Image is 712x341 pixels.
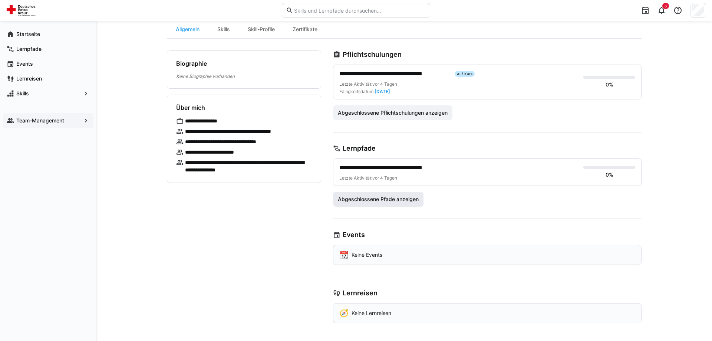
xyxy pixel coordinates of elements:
span: [DATE] [375,89,390,94]
h3: Pflichtschulungen [343,50,402,59]
div: Zertifikate [284,20,326,38]
div: Letzte Aktivität: [339,175,577,181]
h3: Lernpfade [343,144,376,153]
h3: Lernreisen [343,289,378,297]
div: Skills [208,20,239,38]
p: Keine Events [352,251,382,259]
button: Abgeschlossene Pfade anzeigen [333,192,423,207]
div: 📆 [339,251,349,259]
div: 0% [606,81,613,88]
button: Abgeschlossene Pflichtschulungen anzeigen [333,105,452,120]
div: Letzte Aktivität: [339,81,397,87]
h4: Über mich [176,104,205,111]
input: Skills und Lernpfade durchsuchen… [293,7,426,14]
h3: Events [343,231,365,239]
div: Allgemein [167,20,208,38]
p: Keine Biographie vorhanden [176,73,312,79]
div: Auf Kurs [455,71,475,77]
span: Abgeschlossene Pflichtschulungen anzeigen [337,109,449,117]
h4: Biographie [176,60,207,67]
div: 0% [606,171,613,178]
span: vor 4 Tagen [372,175,397,181]
p: Keine Lernreisen [352,309,391,317]
div: Skill-Profile [239,20,284,38]
span: 6 [665,4,667,8]
span: Abgeschlossene Pfade anzeigen [337,196,420,203]
span: vor 4 Tagen [372,81,397,87]
div: Fälligkeitsdatum: [339,89,390,95]
div: 🧭 [339,309,349,317]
